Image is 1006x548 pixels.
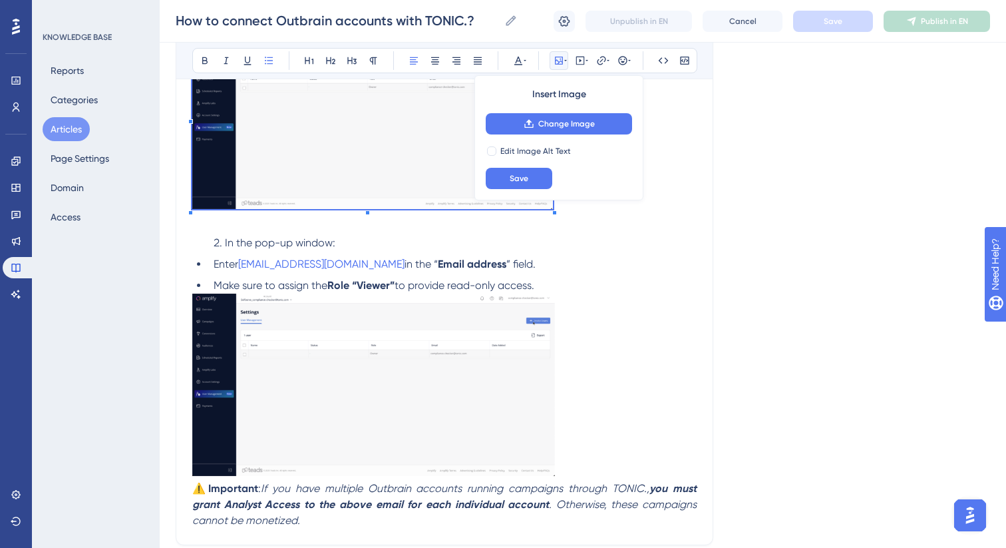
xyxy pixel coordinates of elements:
span: Publish in EN [921,16,968,27]
button: Categories [43,88,106,112]
input: Article Name [176,11,499,30]
em: If you have multiple Outbrain accounts running campaigns through TONIC., [261,482,649,495]
span: Insert Image [532,87,586,103]
button: Reports [43,59,92,83]
span: Need Help? [31,3,83,19]
button: Unpublish in EN [586,11,692,32]
span: Save [510,173,528,184]
strong: Email address [438,258,506,270]
span: In the pop-up window: [225,236,335,249]
iframe: UserGuiding AI Assistant Launcher [950,495,990,535]
button: Publish in EN [884,11,990,32]
div: KNOWLEDGE BASE [43,32,112,43]
span: Make sure to assign the [214,279,327,292]
span: Cancel [729,16,756,27]
button: Save [793,11,873,32]
button: Access [43,205,88,229]
button: Page Settings [43,146,117,170]
span: in the “ [405,258,438,270]
span: Save [824,16,842,27]
button: Domain [43,176,92,200]
span: Enter [214,258,238,270]
span: Change Image [538,119,595,129]
button: Change Image [486,113,632,135]
span: Edit Image Alt Text [500,146,571,156]
button: Save [486,168,552,189]
span: ” field. [506,258,536,270]
span: ⚠️ [192,482,208,495]
button: Articles [43,117,90,141]
span: to provide read-only access. [395,279,534,292]
span: Unpublish in EN [610,16,668,27]
button: Cancel [703,11,782,32]
a: [EMAIL_ADDRESS][DOMAIN_NAME] [238,258,405,270]
span: : [258,482,261,495]
strong: Role “Viewer” [327,279,395,292]
strong: Important [208,482,258,495]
